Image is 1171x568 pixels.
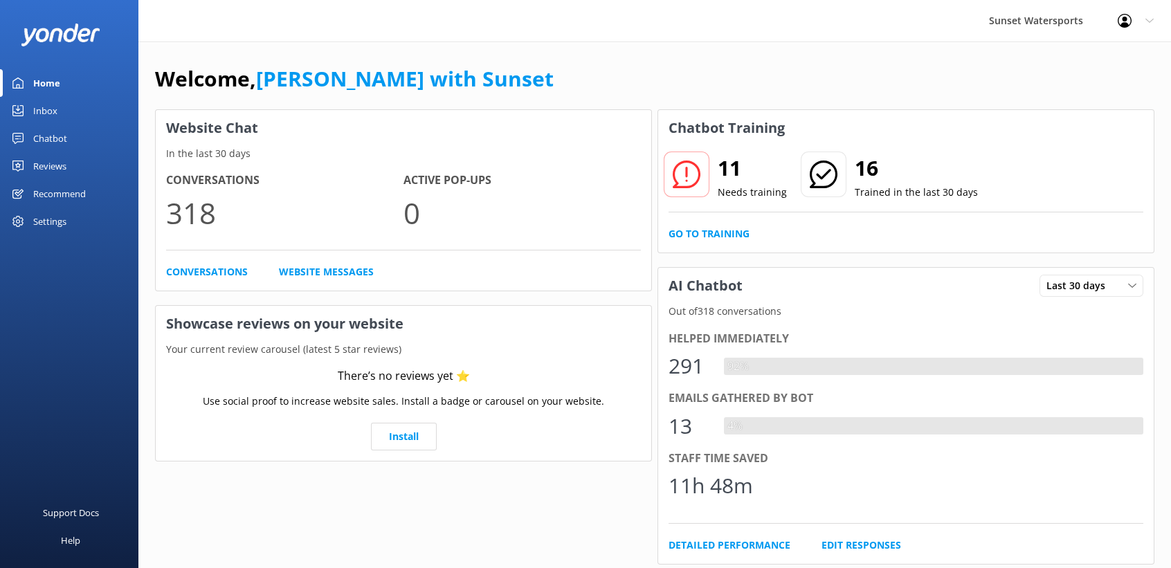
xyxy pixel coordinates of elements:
[658,110,795,146] h3: Chatbot Training
[718,185,787,200] p: Needs training
[166,264,248,280] a: Conversations
[669,226,750,241] a: Go to Training
[403,172,641,190] h4: Active Pop-ups
[33,125,67,152] div: Chatbot
[279,264,374,280] a: Website Messages
[403,190,641,236] p: 0
[33,152,66,180] div: Reviews
[718,152,787,185] h2: 11
[166,172,403,190] h4: Conversations
[855,152,978,185] h2: 16
[156,110,651,146] h3: Website Chat
[855,185,978,200] p: Trained in the last 30 days
[33,180,86,208] div: Recommend
[33,69,60,97] div: Home
[669,349,710,383] div: 291
[658,304,1154,319] p: Out of 318 conversations
[203,394,604,409] p: Use social proof to increase website sales. Install a badge or carousel on your website.
[155,62,554,95] h1: Welcome,
[33,97,57,125] div: Inbox
[338,367,470,385] div: There’s no reviews yet ⭐
[156,306,651,342] h3: Showcase reviews on your website
[724,358,752,376] div: 92%
[669,450,1143,468] div: Staff time saved
[156,342,651,357] p: Your current review carousel (latest 5 star reviews)
[33,208,66,235] div: Settings
[669,390,1143,407] div: Emails gathered by bot
[61,526,80,554] div: Help
[669,330,1143,348] div: Helped immediately
[724,417,746,435] div: 4%
[1046,278,1114,293] span: Last 30 days
[43,499,99,526] div: Support Docs
[21,24,100,46] img: yonder-white-logo.png
[669,410,710,443] div: 13
[371,423,437,450] a: Install
[821,538,901,553] a: Edit Responses
[669,538,790,553] a: Detailed Performance
[658,268,753,304] h3: AI Chatbot
[166,190,403,236] p: 318
[256,64,554,93] a: [PERSON_NAME] with Sunset
[156,146,651,161] p: In the last 30 days
[669,469,753,502] div: 11h 48m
